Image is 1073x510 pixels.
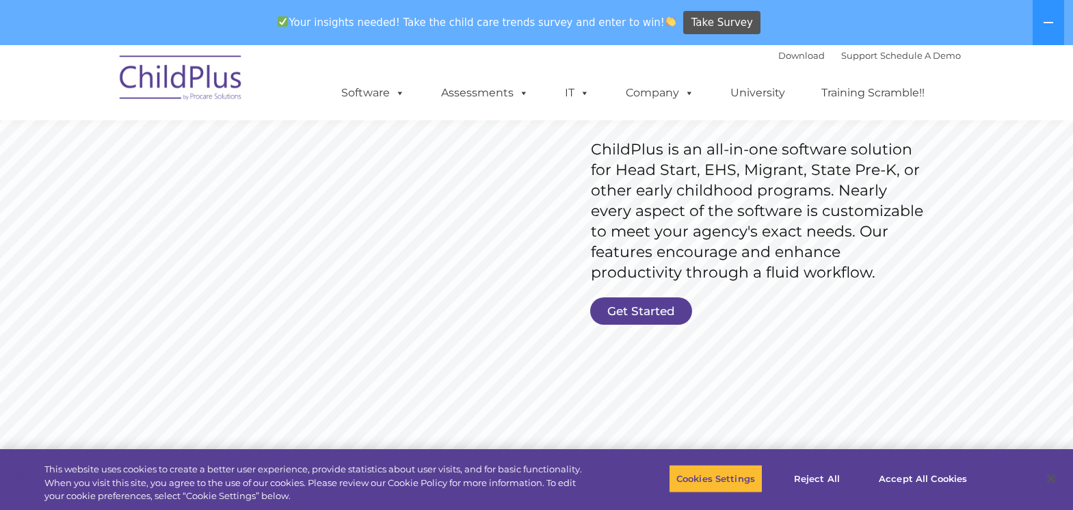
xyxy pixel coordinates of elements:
span: Take Survey [691,11,753,35]
rs-layer: ChildPlus is an all-in-one software solution for Head Start, EHS, Migrant, State Pre-K, or other ... [591,139,930,283]
a: Download [778,50,825,61]
button: Cookies Settings [669,464,763,493]
span: Your insights needed! Take the child care trends survey and enter to win! [272,9,682,36]
a: Schedule A Demo [880,50,961,61]
a: Get Started [590,297,692,325]
button: Reject All [774,464,860,493]
font: | [778,50,961,61]
div: This website uses cookies to create a better user experience, provide statistics about user visit... [44,463,590,503]
a: IT [551,79,603,107]
a: Assessments [427,79,542,107]
a: Company [612,79,708,107]
a: University [717,79,799,107]
button: Accept All Cookies [871,464,975,493]
a: Take Survey [683,11,760,35]
img: 👏 [665,16,676,27]
a: Training Scramble!! [808,79,938,107]
a: Support [841,50,877,61]
a: Software [328,79,419,107]
img: ChildPlus by Procare Solutions [113,46,250,114]
img: ✅ [278,16,288,27]
button: Close [1036,464,1066,494]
